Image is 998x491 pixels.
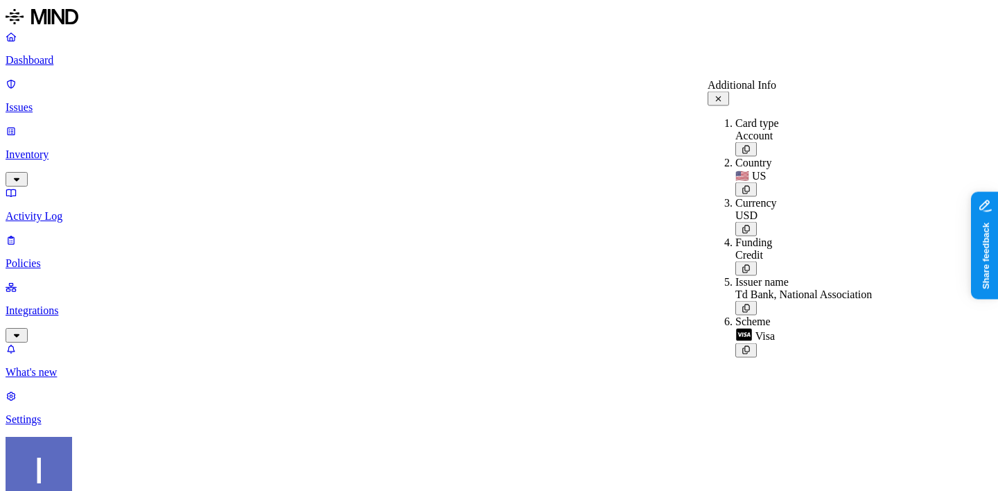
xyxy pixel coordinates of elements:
[735,276,789,288] span: Issuer name
[735,249,872,261] div: Credit
[735,288,872,301] div: Td Bank, National Association
[735,236,772,248] span: Funding
[735,209,872,222] div: USD
[735,117,779,129] span: Card type
[735,316,771,327] span: Scheme
[735,169,872,182] div: 🇺🇸 US
[6,413,992,426] p: Settings
[735,328,872,343] div: Visa
[6,148,992,161] p: Inventory
[6,257,992,270] p: Policies
[735,130,872,142] div: Account
[6,101,992,114] p: Issues
[735,197,777,209] span: Currency
[6,54,992,67] p: Dashboard
[6,210,992,223] p: Activity Log
[6,366,992,379] p: What's new
[6,304,992,317] p: Integrations
[735,157,771,169] span: Country
[708,79,872,92] div: Additional Info
[6,6,78,28] img: MIND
